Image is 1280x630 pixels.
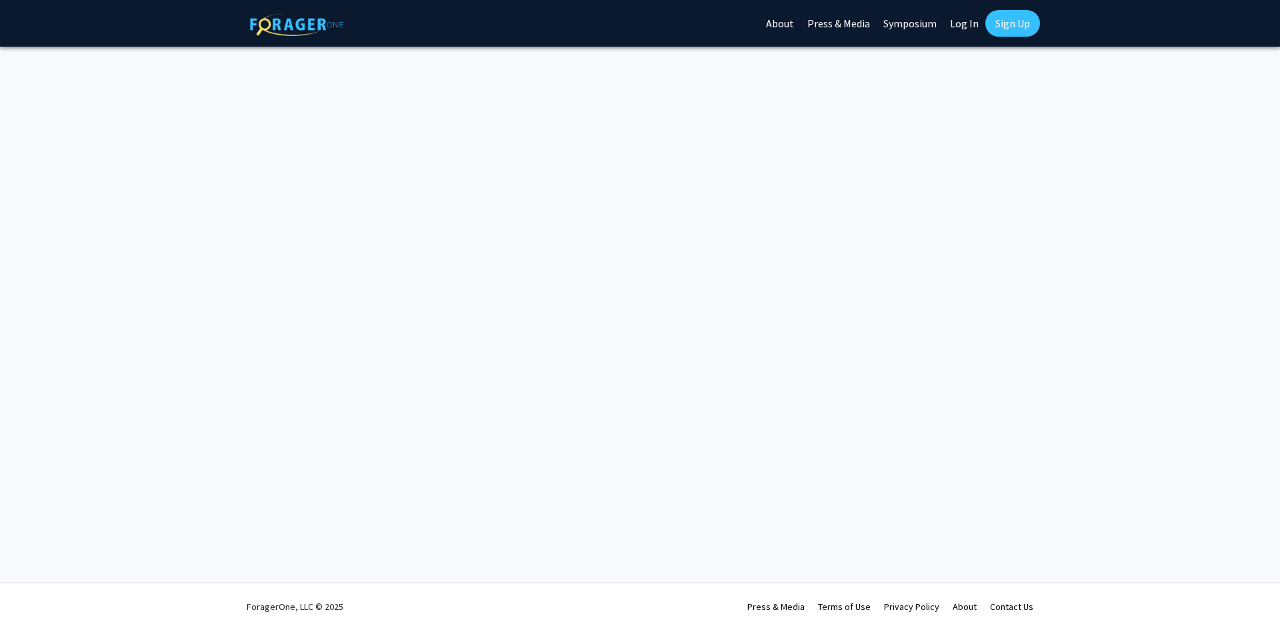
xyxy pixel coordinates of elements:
[250,13,343,36] img: ForagerOne Logo
[747,601,805,613] a: Press & Media
[884,601,939,613] a: Privacy Policy
[985,10,1040,37] a: Sign Up
[990,601,1033,613] a: Contact Us
[247,583,343,630] div: ForagerOne, LLC © 2025
[818,601,871,613] a: Terms of Use
[953,601,977,613] a: About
